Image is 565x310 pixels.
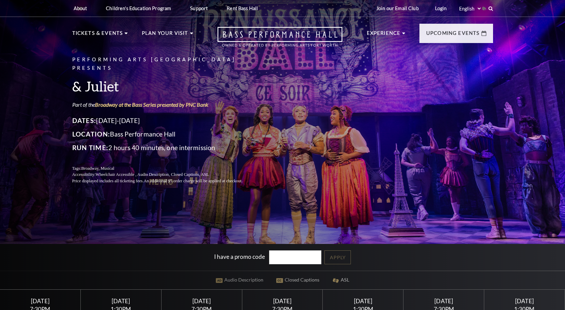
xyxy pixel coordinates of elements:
[492,297,557,305] div: [DATE]
[458,5,482,12] select: Select:
[250,297,314,305] div: [DATE]
[169,297,233,305] div: [DATE]
[144,179,242,183] span: An additional $5 order charge will be applied at checkout.
[74,5,87,11] p: About
[72,171,259,178] p: Accessibility:
[72,78,259,95] h3: & Juliet
[142,29,188,41] p: Plan Your Visit
[72,101,259,108] p: Part of the
[72,117,96,124] span: Dates:
[367,29,401,41] p: Experience
[72,130,110,138] span: Location:
[72,142,259,153] p: 2 hours 40 minutes, one intermission
[89,297,153,305] div: [DATE]
[412,297,476,305] div: [DATE]
[106,5,171,11] p: Children's Education Program
[214,253,265,260] label: I have a promo code
[72,178,259,184] p: Price displayed includes all ticketing fees.
[190,5,208,11] p: Support
[72,144,109,151] span: Run Time:
[72,165,259,172] p: Tags:
[227,5,258,11] p: Rent Bass Hall
[95,101,208,108] a: Broadway at the Bass Series presented by PNC Bank
[426,29,480,41] p: Upcoming Events
[8,297,72,305] div: [DATE]
[81,166,114,171] span: Broadway, Musical
[72,129,259,140] p: Bass Performance Hall
[72,115,259,126] p: [DATE]-[DATE]
[331,297,395,305] div: [DATE]
[72,56,259,73] p: Performing Arts [GEOGRAPHIC_DATA] Presents
[95,172,209,177] span: Wheelchair Accessible , Audio Description, Closed Captions, ASL
[72,29,123,41] p: Tickets & Events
